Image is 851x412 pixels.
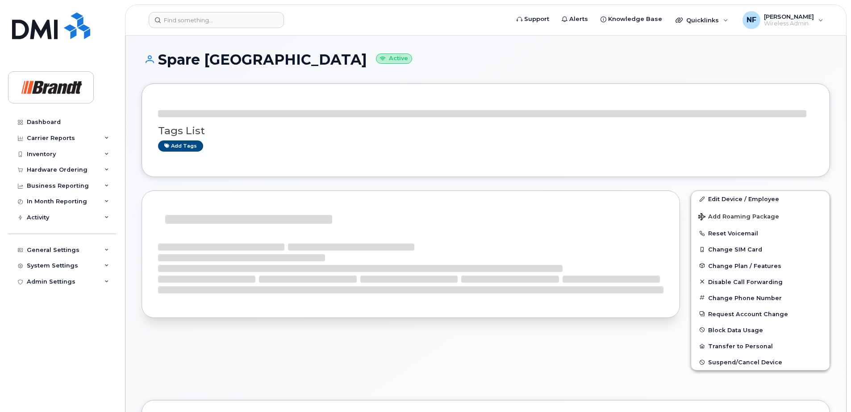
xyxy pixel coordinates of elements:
[691,354,830,370] button: Suspend/Cancel Device
[691,338,830,354] button: Transfer to Personal
[691,258,830,274] button: Change Plan / Features
[691,207,830,225] button: Add Roaming Package
[691,322,830,338] button: Block Data Usage
[708,278,783,285] span: Disable Call Forwarding
[376,54,412,64] small: Active
[691,191,830,207] a: Edit Device / Employee
[708,262,781,269] span: Change Plan / Features
[691,225,830,241] button: Reset Voicemail
[158,140,203,152] a: Add tags
[691,241,830,257] button: Change SIM Card
[698,213,779,222] span: Add Roaming Package
[691,290,830,306] button: Change Phone Number
[142,52,830,67] h1: Spare [GEOGRAPHIC_DATA]
[691,274,830,290] button: Disable Call Forwarding
[158,125,813,136] h3: Tags List
[691,306,830,322] button: Request Account Change
[708,359,782,366] span: Suspend/Cancel Device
